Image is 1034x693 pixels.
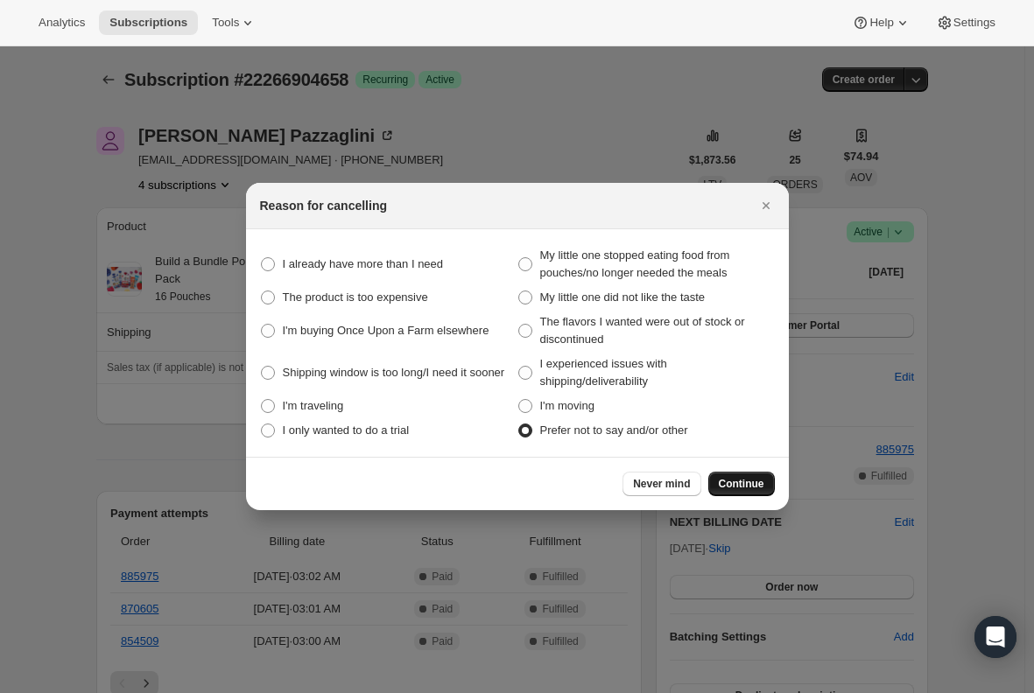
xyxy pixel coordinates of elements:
[283,423,410,437] span: I only wanted to do a trial
[212,16,239,30] span: Tools
[540,357,667,388] span: I experienced issues with shipping/deliverability
[540,248,730,279] span: My little one stopped eating food from pouches/no longer needed the meals
[540,290,706,304] span: My little one did not like the taste
[708,472,775,496] button: Continue
[283,366,505,379] span: Shipping window is too long/I need it sooner
[540,315,745,346] span: The flavors I wanted were out of stock or discontinued
[109,16,187,30] span: Subscriptions
[623,472,700,496] button: Never mind
[719,477,764,491] span: Continue
[201,10,267,35] button: Tools
[754,193,778,218] button: Close
[974,616,1016,658] div: Open Intercom Messenger
[841,10,921,35] button: Help
[869,16,893,30] span: Help
[39,16,85,30] span: Analytics
[540,399,594,412] span: I'm moving
[633,477,690,491] span: Never mind
[283,324,489,337] span: I'm buying Once Upon a Farm elsewhere
[283,290,428,304] span: The product is too expensive
[283,257,444,270] span: I already have more than I need
[540,423,688,437] span: Prefer not to say and/or other
[953,16,995,30] span: Settings
[28,10,95,35] button: Analytics
[925,10,1006,35] button: Settings
[260,197,387,214] h2: Reason for cancelling
[99,10,198,35] button: Subscriptions
[283,399,344,412] span: I'm traveling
